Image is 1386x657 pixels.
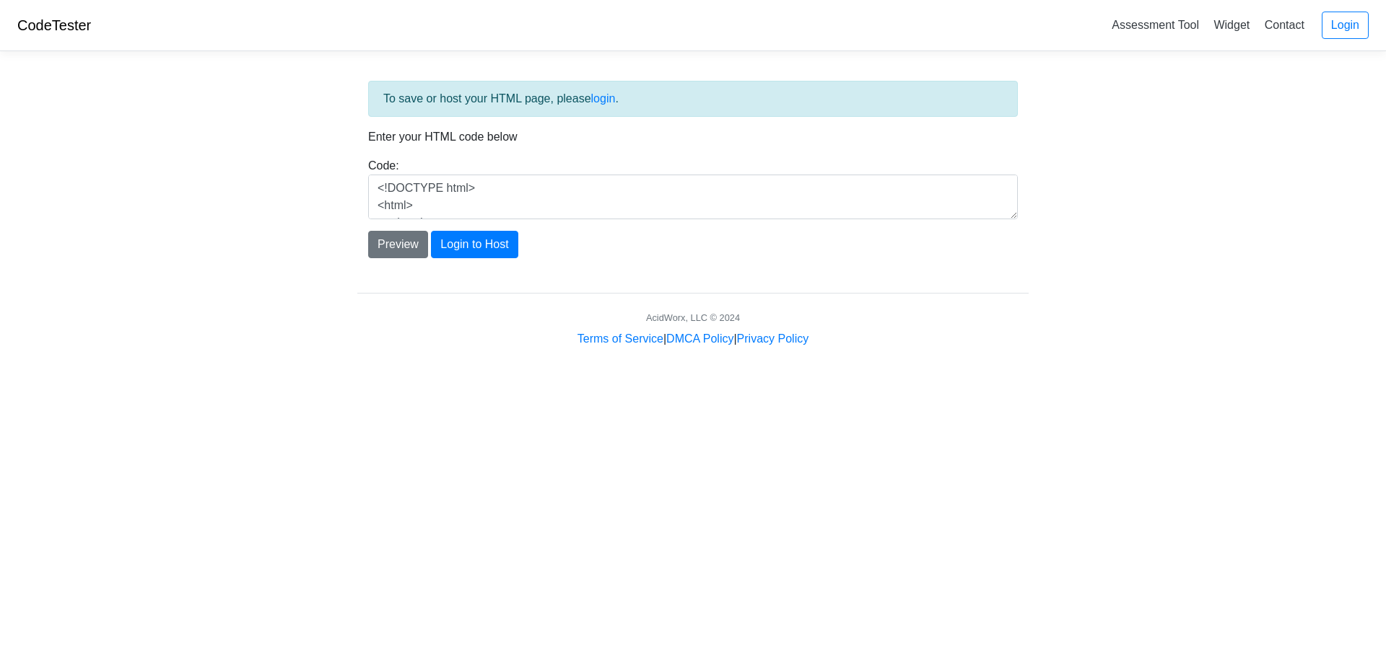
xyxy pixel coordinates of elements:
div: | | [577,330,808,348]
a: Terms of Service [577,332,663,345]
button: Preview [368,231,428,258]
button: Login to Host [431,231,518,258]
a: DMCA Policy [666,332,733,345]
textarea: <!DOCTYPE html> <html> <head> <title>Test</title> </head> <body> <h1>Hello, world!</h1> </body> <... [368,175,1018,219]
a: login [591,92,616,105]
div: AcidWorx, LLC © 2024 [646,311,740,325]
a: CodeTester [17,17,91,33]
a: Contact [1259,13,1310,37]
p: Enter your HTML code below [368,128,1018,146]
a: Widget [1208,13,1255,37]
a: Privacy Policy [737,332,809,345]
div: Code: [357,157,1029,219]
div: To save or host your HTML page, please . [368,81,1018,117]
a: Assessment Tool [1106,13,1205,37]
a: Login [1322,12,1369,39]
